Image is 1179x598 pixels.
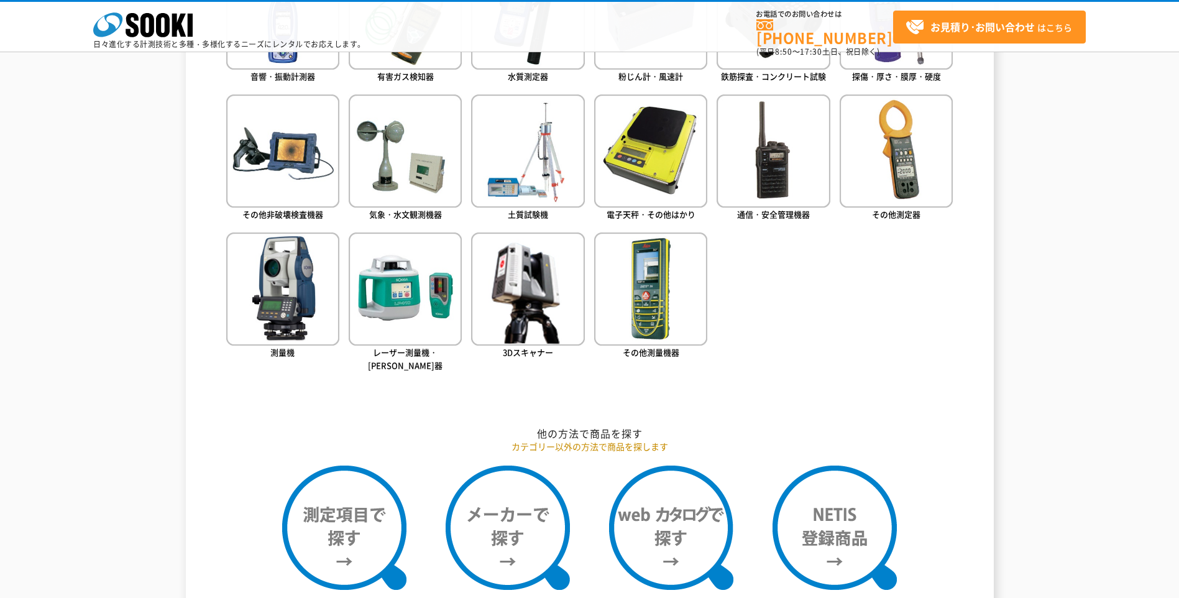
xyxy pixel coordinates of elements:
[282,466,406,590] img: 測定項目で探す
[840,94,953,208] img: その他測定器
[377,70,434,82] span: 有害ガス検知器
[893,11,1086,44] a: お見積り･お問い合わせはこちら
[349,232,462,346] img: レーザー測量機・墨出器
[471,94,584,208] img: 土質試験機
[852,70,941,82] span: 探傷・厚さ・膜厚・硬度
[773,466,897,590] img: NETIS登録商品
[226,94,339,208] img: その他非破壊検査機器
[242,208,323,220] span: その他非破壊検査機器
[349,94,462,223] a: 気象・水文観測機器
[471,232,584,346] img: 3Dスキャナー
[618,70,683,82] span: 粉じん計・風速計
[721,70,826,82] span: 鉄筋探査・コンクリート試験
[756,19,893,45] a: [PHONE_NUMBER]
[270,346,295,358] span: 測量機
[717,94,830,223] a: 通信・安全管理機器
[446,466,570,590] img: メーカーで探す
[226,427,953,440] h2: 他の方法で商品を探す
[226,232,339,346] img: 測量機
[369,208,442,220] span: 気象・水文観測機器
[226,232,339,361] a: 測量機
[508,208,548,220] span: 土質試験機
[717,94,830,208] img: 通信・安全管理機器
[93,40,365,48] p: 日々進化する計測技術と多種・多様化するニーズにレンタルでお応えします。
[226,94,339,223] a: その他非破壊検査機器
[756,46,879,57] span: (平日 ～ 土日、祝日除く)
[737,208,810,220] span: 通信・安全管理機器
[609,466,733,590] img: webカタログで探す
[594,232,707,361] a: その他測量機器
[349,94,462,208] img: 気象・水文観測機器
[594,94,707,208] img: 電子天秤・その他はかり
[471,94,584,223] a: 土質試験機
[756,11,893,18] span: お電話でのお問い合わせは
[349,232,462,374] a: レーザー測量機・[PERSON_NAME]器
[508,70,548,82] span: 水質測定器
[503,346,553,358] span: 3Dスキャナー
[368,346,443,371] span: レーザー測量機・[PERSON_NAME]器
[594,232,707,346] img: その他測量機器
[250,70,315,82] span: 音響・振動計測器
[594,94,707,223] a: 電子天秤・その他はかり
[226,440,953,453] p: カテゴリー以外の方法で商品を探します
[775,46,792,57] span: 8:50
[906,18,1072,37] span: はこちら
[930,19,1035,34] strong: お見積り･お問い合わせ
[872,208,920,220] span: その他測定器
[800,46,822,57] span: 17:30
[607,208,695,220] span: 電子天秤・その他はかり
[471,232,584,361] a: 3Dスキャナー
[623,346,679,358] span: その他測量機器
[840,94,953,223] a: その他測定器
